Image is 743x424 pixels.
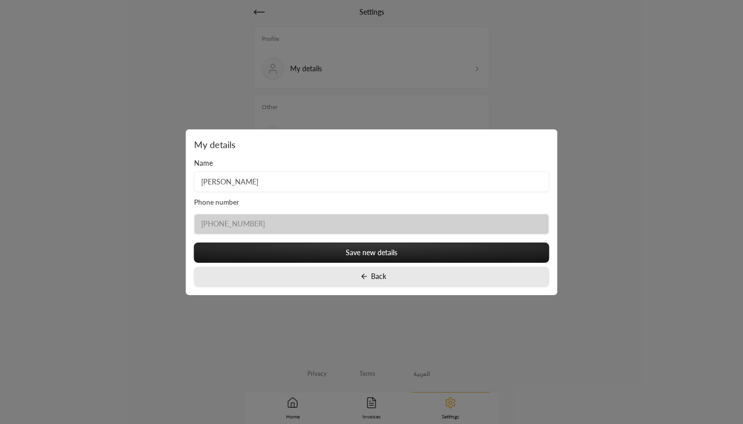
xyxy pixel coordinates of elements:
[194,137,549,151] p: My details
[194,267,549,287] button: Back
[194,171,549,192] input: Enter your name
[194,197,239,207] label: Phone number
[194,243,549,263] button: Save new details
[194,158,213,168] label: Name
